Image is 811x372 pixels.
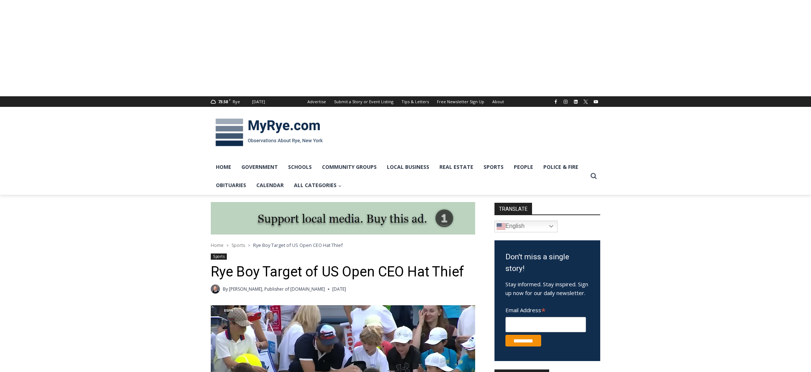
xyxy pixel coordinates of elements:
nav: Secondary Navigation [303,96,508,107]
a: Sports [211,253,227,260]
h3: Don't miss a single story! [505,251,589,274]
a: Calendar [251,176,289,194]
span: 73.58 [218,99,228,104]
a: Instagram [561,97,570,106]
a: Community Groups [317,158,382,176]
a: Author image [211,284,220,294]
a: Facebook [551,97,560,106]
a: Local Business [382,158,434,176]
button: View Search Form [587,170,600,183]
a: People [509,158,538,176]
nav: Breadcrumbs [211,241,475,249]
a: About [488,96,508,107]
p: Stay informed. Stay inspired. Sign up now for our daily newsletter. [505,280,589,297]
div: [DATE] [252,98,265,105]
span: > [248,243,250,248]
a: Advertise [303,96,330,107]
a: Submit a Story or Event Listing [330,96,397,107]
img: support local media, buy this ad [211,202,475,235]
span: > [226,243,229,248]
span: All Categories [294,181,342,189]
a: Home [211,158,236,176]
a: Free Newsletter Sign Up [433,96,488,107]
a: X [581,97,590,106]
nav: Primary Navigation [211,158,587,195]
span: By [223,286,228,292]
a: Real Estate [434,158,478,176]
time: [DATE] [332,286,346,292]
a: All Categories [289,176,347,194]
a: Government [236,158,283,176]
span: F [229,98,231,102]
a: English [494,221,558,232]
a: YouTube [591,97,600,106]
h1: Rye Boy Target of US Open CEO Hat Thief [211,264,475,280]
a: [PERSON_NAME], Publisher of [DOMAIN_NAME] [229,286,325,292]
a: Home [211,242,224,248]
a: Sports [232,242,245,248]
strong: TRANSLATE [494,203,532,214]
div: Rye [233,98,240,105]
img: MyRye.com [211,113,327,151]
label: Email Address [505,303,586,316]
a: Linkedin [571,97,580,106]
a: Tips & Letters [397,96,433,107]
img: en [497,222,505,231]
a: Obituaries [211,176,251,194]
a: Schools [283,158,317,176]
a: Sports [478,158,509,176]
a: Police & Fire [538,158,583,176]
span: Rye Boy Target of US Open CEO Hat Thief [253,242,343,248]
